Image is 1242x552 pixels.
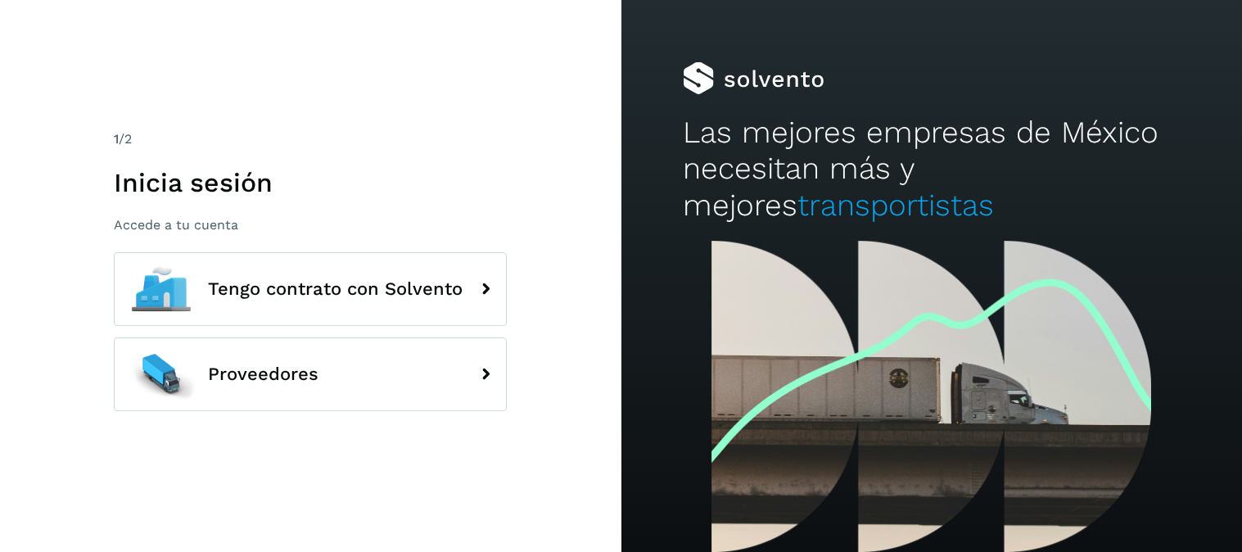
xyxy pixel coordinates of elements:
[114,129,507,149] div: /2
[208,364,318,384] span: Proveedores
[114,217,507,233] p: Accede a tu cuenta
[114,167,507,198] h1: Inicia sesión
[797,188,994,223] span: transportistas
[114,252,507,326] button: Tengo contrato con Solvento
[208,279,463,299] span: Tengo contrato con Solvento
[114,131,119,147] span: 1
[683,115,1180,224] h2: Las mejores empresas de México necesitan más y mejores
[114,337,507,411] button: Proveedores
